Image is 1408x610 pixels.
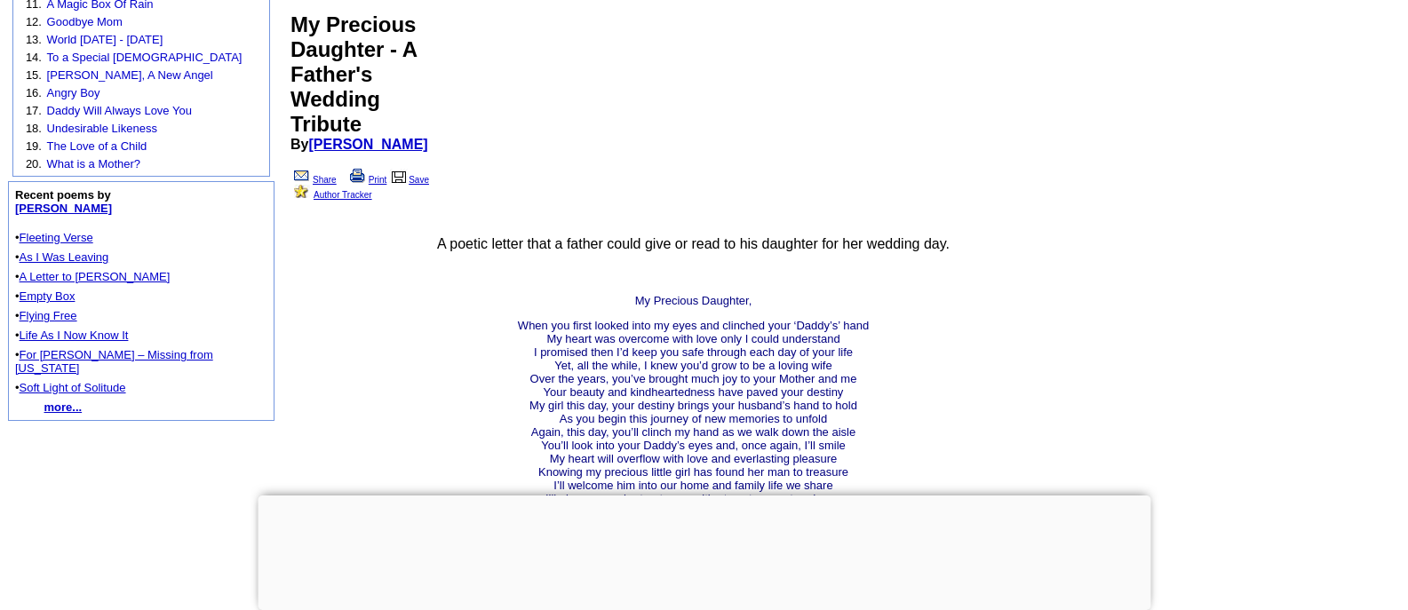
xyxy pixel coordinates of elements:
font: A poetic letter that a father could give or read to his daughter for her wedding day. [437,236,950,251]
span: My Precious Daughter, [635,294,752,307]
b: By [290,137,440,152]
font: 15. [26,68,42,82]
a: Share [290,175,337,185]
a: [PERSON_NAME], A New Angel [47,68,213,82]
img: shim.gif [15,303,21,309]
font: • [15,231,213,414]
iframe: Advertisement [258,495,1150,606]
img: shim.gif [15,322,21,329]
font: • [15,381,126,414]
a: The Love of a Child [47,139,147,153]
a: Print [346,175,387,185]
font: • [15,250,213,414]
a: What is a Mother? [47,157,141,170]
a: [PERSON_NAME] [15,202,112,215]
font: • [15,309,213,414]
a: Goodbye Mom [47,15,123,28]
a: To a Special [DEMOGRAPHIC_DATA] [47,51,243,64]
font: 20. [26,157,42,170]
img: shim.gif [15,244,21,250]
a: For [PERSON_NAME] – Missing from [US_STATE] [15,348,213,375]
font: • [15,270,213,414]
img: share_page.gif [294,169,309,183]
font: 13. [26,33,42,46]
img: shim.gif [15,283,21,289]
a: more... [44,400,83,414]
a: Angry Boy [47,86,100,99]
a: [PERSON_NAME] [308,137,427,152]
a: Fleeting Verse [20,231,93,244]
font: • [15,348,213,414]
font: 14. [26,51,42,64]
img: alert.jpg [294,185,310,198]
font: 16. [26,86,42,99]
a: Author Tracker [290,190,372,200]
a: World [DATE] - [DATE] [47,33,163,46]
img: shim.gif [15,394,21,400]
a: Life As I Now Know It [20,329,129,342]
a: Soft Light of Solitude [20,381,126,394]
a: Flying Free [20,309,77,322]
img: print.gif [350,169,365,183]
a: As I Was Leaving [20,250,109,264]
font: 12. [26,15,42,28]
img: shim.gif [15,375,21,381]
b: Recent poems by [15,188,112,215]
font: • [15,289,213,414]
span: When you first looked into my eyes and clinched your ‘Daddy’s’ hand My heart was overcome with lo... [518,319,869,532]
img: library.gif [389,169,409,183]
a: A Letter to [PERSON_NAME] [20,270,171,283]
font: • [15,329,213,414]
font: My Precious Daughter - A Father's Wedding Tribute [290,12,417,136]
font: 18. [26,122,42,135]
a: Undesirable Likeness [47,122,157,135]
a: Save [389,175,429,185]
img: shim.gif [15,342,21,348]
a: Empty Box [20,289,76,303]
img: shim.gif [15,264,21,270]
a: Daddy Will Always Love You [47,104,192,117]
font: 17. [26,104,42,117]
font: 19. [26,139,42,153]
